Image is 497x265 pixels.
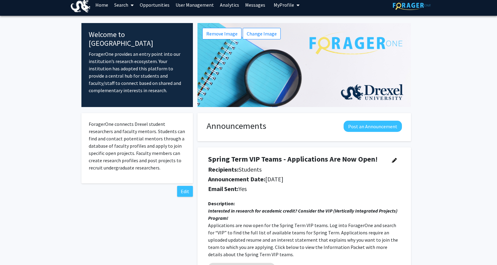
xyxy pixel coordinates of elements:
h5: [DATE] [208,176,384,183]
span: My Profile [274,2,294,8]
p: ForagerOne provides an entry point into our institution’s research ecosystem. Your institution ha... [89,50,186,94]
h1: Announcements [207,121,266,131]
b: Recipients: [208,166,238,173]
button: Post an Announcement [344,121,402,132]
button: Edit [177,186,193,197]
em: Interested in research for academic credit? Consider the VIP (Vertically Integrated Projects) Pro... [208,208,398,221]
h4: Welcome to [GEOGRAPHIC_DATA] [89,30,186,48]
img: ForagerOne Logo [393,1,431,10]
b: Announcement Date: [208,175,265,183]
b: Email Sent: [208,185,238,193]
h4: Spring Term VIP Teams - Applications Are Now Open! [208,155,384,164]
button: Remove Image [202,28,242,39]
div: Description: [208,200,400,207]
img: Cover Image [197,23,411,107]
iframe: Chat [5,238,26,260]
h5: Students [208,166,384,173]
p: ForagerOne connects Drexel student researchers and faculty mentors. Students can find and contact... [89,120,186,171]
button: Change Image [243,28,281,39]
h5: Yes [208,185,384,193]
p: Applications are now open for the Spring Term VIP teams. Log into ForagerOne and search for “VIP”... [208,222,400,258]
